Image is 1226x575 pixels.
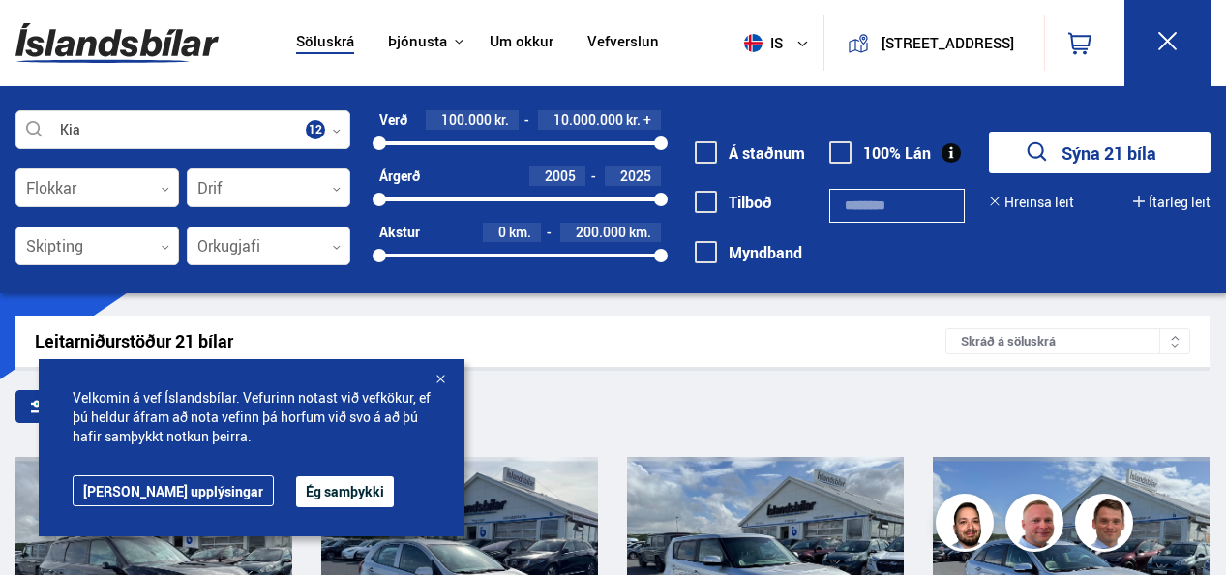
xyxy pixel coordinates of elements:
button: [STREET_ADDRESS] [877,35,1019,51]
label: Myndband [695,244,802,261]
a: Vefverslun [587,33,659,53]
a: [STREET_ADDRESS] [835,15,1032,71]
span: 200.000 [576,223,626,241]
span: + [643,112,651,128]
img: FbJEzSuNWCJXmdc-.webp [1078,497,1136,555]
button: is [736,15,823,72]
span: 2005 [545,166,576,185]
img: G0Ugv5HjCgRt.svg [15,12,219,75]
span: is [736,34,785,52]
span: kr. [626,112,641,128]
img: siFngHWaQ9KaOqBr.png [1008,497,1066,555]
span: 10.000.000 [553,110,623,129]
button: Hreinsa leit [989,195,1074,210]
span: km. [629,225,651,240]
div: Skráð á söluskrá [945,328,1189,354]
a: Söluskrá [296,33,354,53]
img: svg+xml;base64,PHN2ZyB4bWxucz0iaHR0cDovL3d3dy53My5vcmcvMjAwMC9zdmciIHdpZHRoPSI1MTIiIGhlaWdodD0iNT... [744,34,763,52]
img: nhp88E3Fdnt1Opn2.png [939,497,997,555]
span: kr. [494,112,509,128]
button: Ítarleg leit [1133,195,1211,210]
div: Árgerð [379,168,420,184]
span: Velkomin á vef Íslandsbílar. Vefurinn notast við vefkökur, ef þú heldur áfram að nota vefinn þá h... [73,388,431,446]
label: Tilboð [695,194,772,211]
span: 2025 [620,166,651,185]
a: Um okkur [490,33,553,53]
div: Verð [379,112,407,128]
span: 100.000 [441,110,492,129]
div: Leitarniðurstöður 21 bílar [35,331,945,351]
label: 100% Lán [829,144,931,162]
div: Akstur [379,225,420,240]
button: Sýna 21 bíla [989,132,1211,173]
button: Ég samþykki [296,476,394,507]
a: [PERSON_NAME] upplýsingar [73,475,274,506]
div: Sía [15,390,93,423]
span: km. [509,225,531,240]
button: Þjónusta [388,33,447,51]
label: Á staðnum [695,144,805,162]
span: 0 [498,223,506,241]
